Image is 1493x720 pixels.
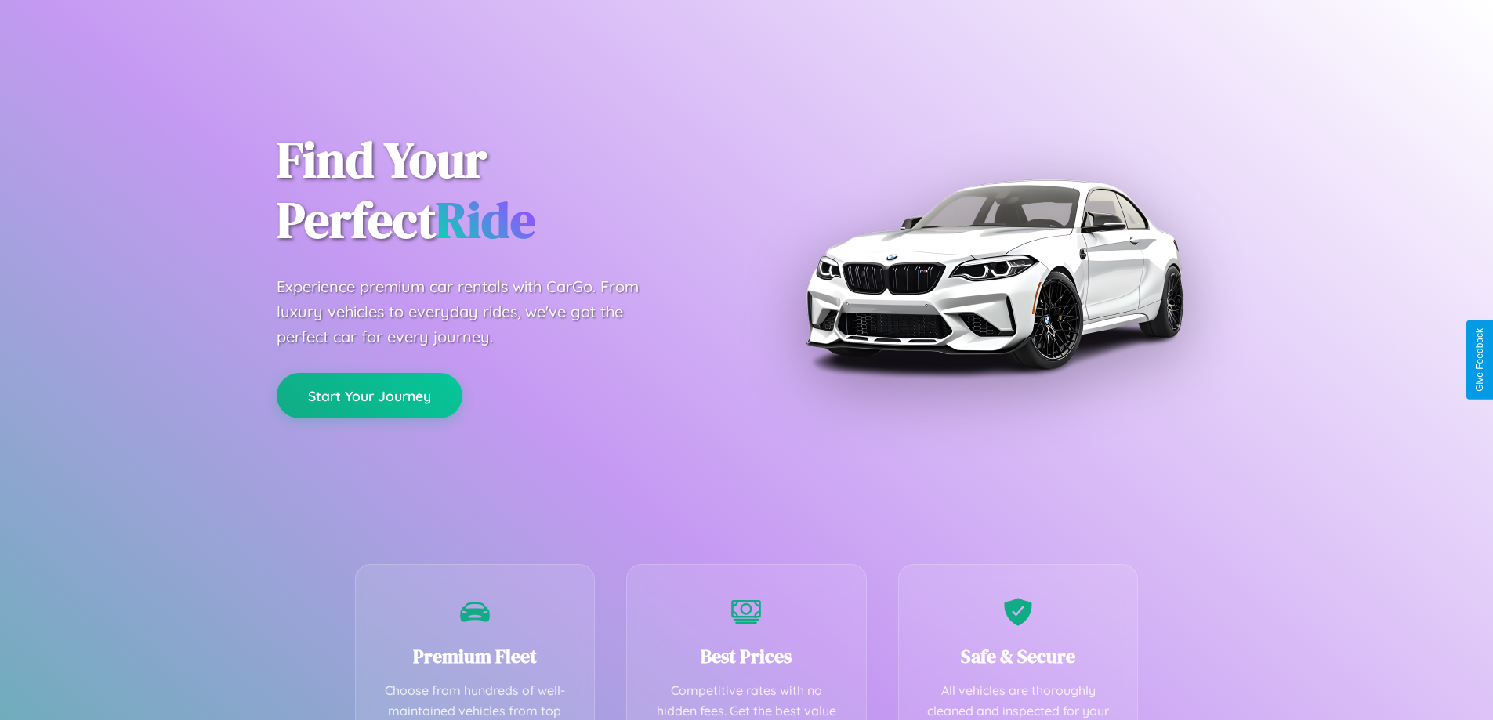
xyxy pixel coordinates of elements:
h1: Find Your Perfect [277,130,723,251]
img: Premium BMW car rental vehicle [798,78,1190,470]
p: Experience premium car rentals with CarGo. From luxury vehicles to everyday rides, we've got the ... [277,274,669,349]
h3: Safe & Secure [922,643,1114,669]
button: Start Your Journey [277,373,462,418]
span: Ride [436,186,535,254]
h3: Premium Fleet [379,643,571,669]
h3: Best Prices [650,643,843,669]
div: Give Feedback [1474,328,1485,392]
